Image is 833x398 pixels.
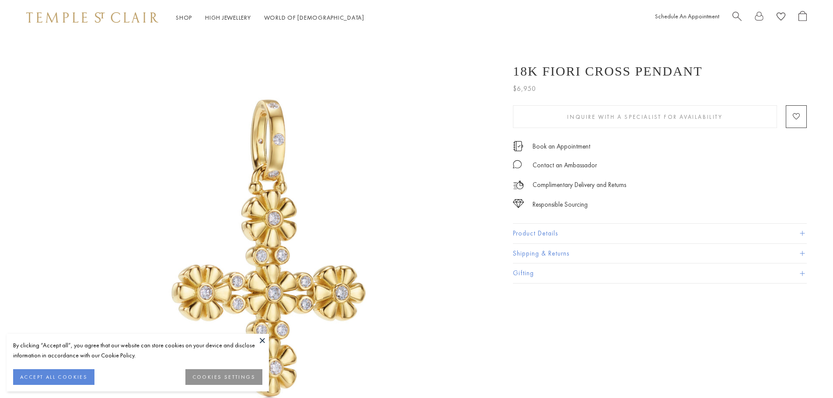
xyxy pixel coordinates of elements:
[789,357,824,389] iframe: Gorgias live chat messenger
[513,105,777,128] button: Inquire With A Specialist for Availability
[513,64,703,79] h1: 18K Fiori Cross Pendant
[205,14,251,21] a: High JewelleryHigh Jewellery
[513,141,523,151] img: icon_appointment.svg
[533,180,626,190] p: Complimentary Delivery and Returns
[567,113,722,121] span: Inquire With A Specialist for Availability
[13,369,94,385] button: ACCEPT ALL COOKIES
[176,12,364,23] nav: Main navigation
[185,369,262,385] button: COOKIES SETTINGS
[264,14,364,21] a: World of [DEMOGRAPHIC_DATA]World of [DEMOGRAPHIC_DATA]
[513,199,524,208] img: icon_sourcing.svg
[533,199,588,210] div: Responsible Sourcing
[777,11,785,24] a: View Wishlist
[513,180,524,190] img: icon_delivery.svg
[732,11,742,24] a: Search
[513,83,536,94] span: $6,950
[533,142,590,151] a: Book an Appointment
[513,263,807,283] button: Gifting
[13,340,262,360] div: By clicking “Accept all”, you agree that our website can store cookies on your device and disclos...
[176,14,192,21] a: ShopShop
[513,160,522,169] img: MessageIcon-01_2.svg
[513,224,807,243] button: Product Details
[26,12,158,23] img: Temple St. Clair
[798,11,807,24] a: Open Shopping Bag
[655,12,719,20] a: Schedule An Appointment
[513,244,807,263] button: Shipping & Returns
[533,160,597,171] div: Contact an Ambassador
